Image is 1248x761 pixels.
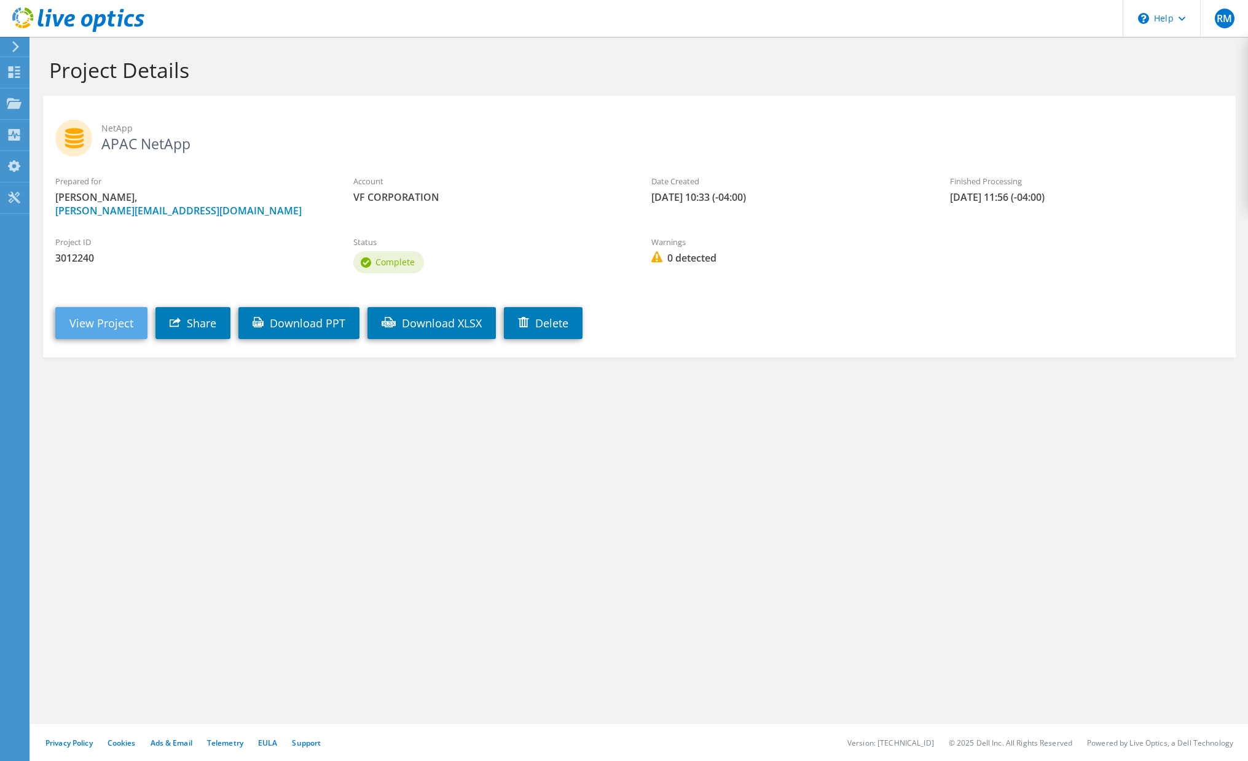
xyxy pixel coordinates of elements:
[55,307,147,339] a: View Project
[950,190,1223,204] span: [DATE] 11:56 (-04:00)
[1138,13,1149,24] svg: \n
[55,204,302,217] a: [PERSON_NAME][EMAIL_ADDRESS][DOMAIN_NAME]
[847,738,934,748] li: Version: [TECHNICAL_ID]
[238,307,359,339] a: Download PPT
[151,738,192,748] a: Ads & Email
[45,738,93,748] a: Privacy Policy
[1215,9,1234,28] span: RM
[353,190,627,204] span: VF CORPORATION
[950,175,1223,187] label: Finished Processing
[292,738,321,748] a: Support
[353,236,627,248] label: Status
[949,738,1072,748] li: © 2025 Dell Inc. All Rights Reserved
[258,738,277,748] a: EULA
[55,190,329,217] span: [PERSON_NAME],
[55,236,329,248] label: Project ID
[651,190,925,204] span: [DATE] 10:33 (-04:00)
[353,175,627,187] label: Account
[55,251,329,265] span: 3012240
[651,175,925,187] label: Date Created
[55,175,329,187] label: Prepared for
[155,307,230,339] a: Share
[504,307,583,339] a: Delete
[49,57,1223,83] h1: Project Details
[1087,738,1233,748] li: Powered by Live Optics, a Dell Technology
[55,120,1223,150] h2: APAC NetApp
[651,251,925,265] span: 0 detected
[101,122,1223,135] span: NetApp
[651,236,925,248] label: Warnings
[367,307,496,339] a: Download XLSX
[375,256,415,268] span: Complete
[108,738,136,748] a: Cookies
[207,738,243,748] a: Telemetry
